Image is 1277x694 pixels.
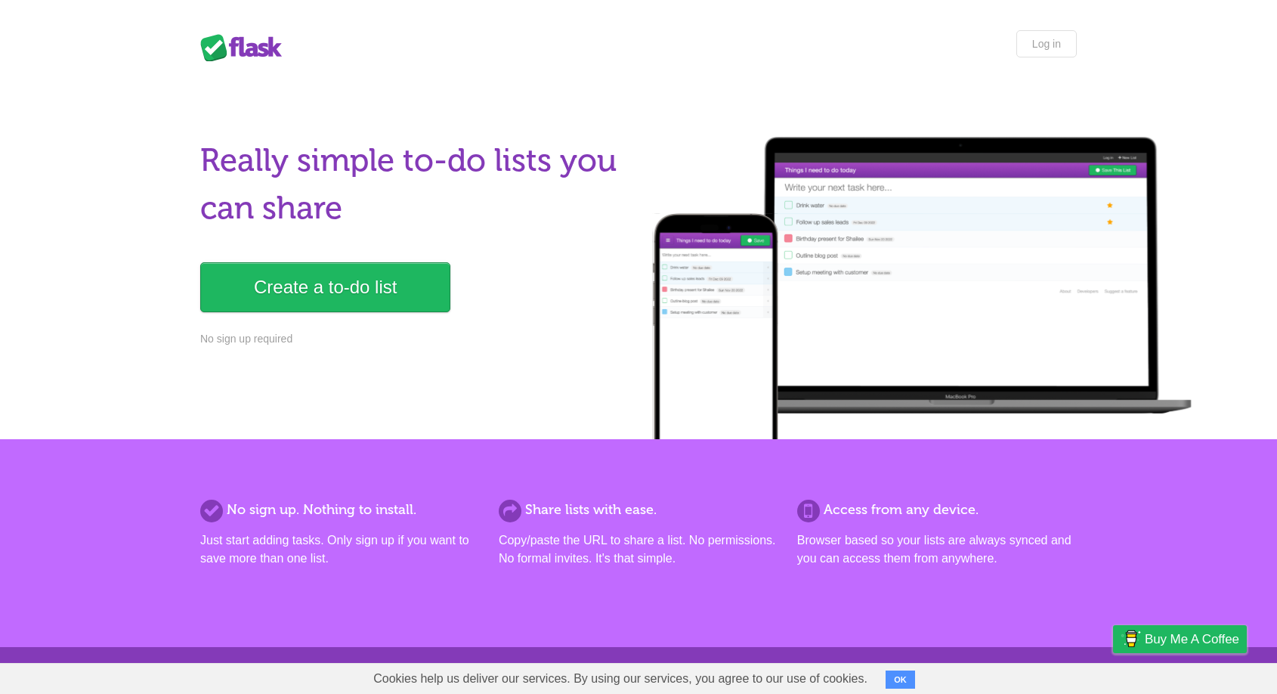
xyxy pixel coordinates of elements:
span: Cookies help us deliver our services. By using our services, you agree to our use of cookies. [358,664,883,694]
h2: Share lists with ease. [499,500,778,520]
h1: Really simple to-do lists you can share [200,137,629,232]
p: Just start adding tasks. Only sign up if you want to save more than one list. [200,531,480,568]
span: Buy me a coffee [1145,626,1239,652]
p: Copy/paste the URL to share a list. No permissions. No formal invites. It's that simple. [499,531,778,568]
a: Log in [1016,30,1077,57]
p: Browser based so your lists are always synced and you can access them from anywhere. [797,531,1077,568]
a: Create a to-do list [200,262,450,312]
button: OK [886,671,915,689]
a: Buy me a coffee [1113,625,1247,653]
p: No sign up required [200,331,629,347]
h2: Access from any device. [797,500,1077,520]
img: Buy me a coffee [1121,626,1141,652]
h2: No sign up. Nothing to install. [200,500,480,520]
div: Flask Lists [200,34,291,61]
